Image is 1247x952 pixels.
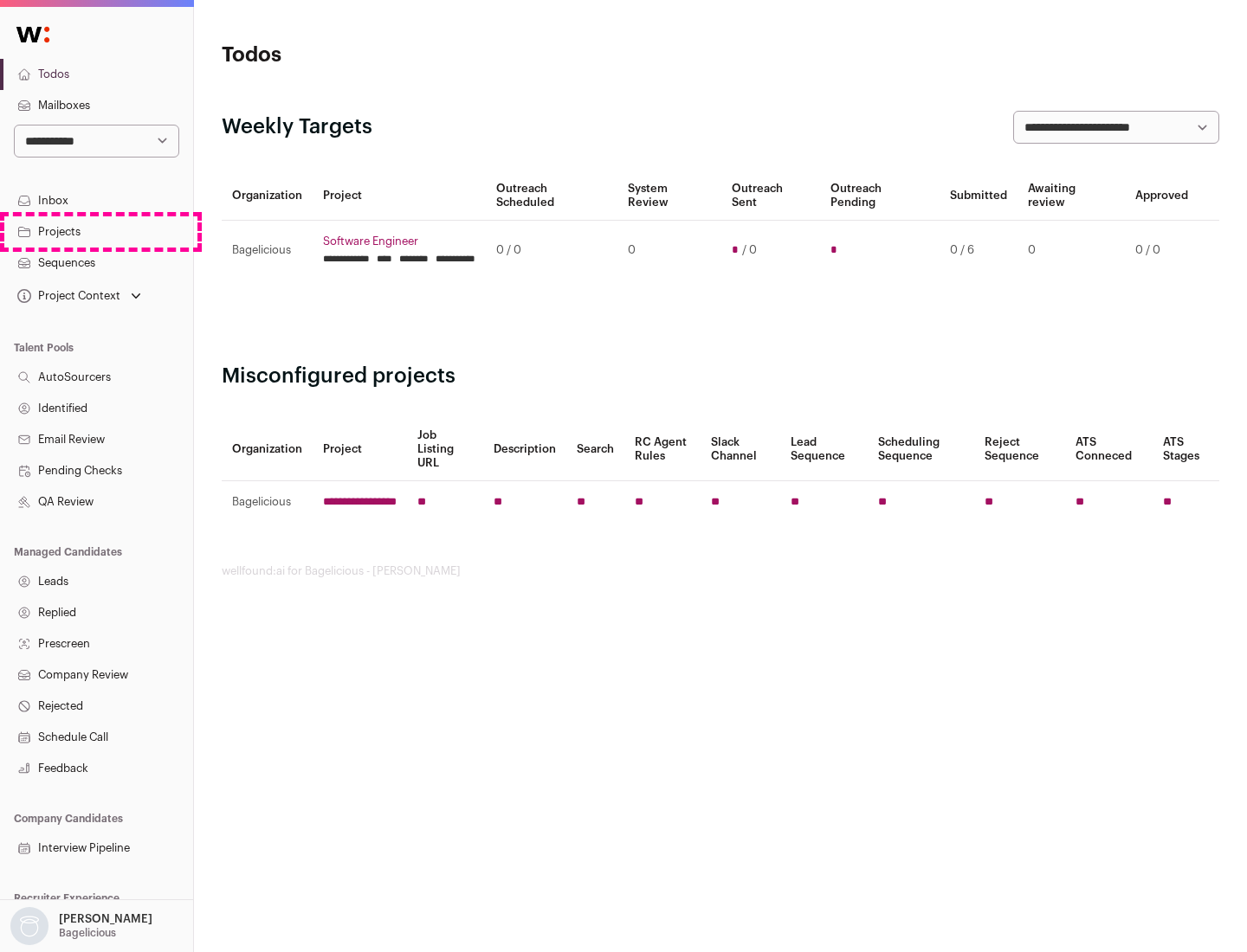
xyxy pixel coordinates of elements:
h2: Misconfigured projects [222,363,1219,390]
img: Wellfound [7,17,59,52]
td: 0 [617,221,720,280]
button: Open dropdown [7,907,156,945]
th: Organization [222,418,313,481]
th: Project [313,418,407,481]
th: Search [566,418,624,481]
th: Submitted [940,171,1018,221]
th: Job Listing URL [407,418,483,481]
p: Bagelicious [59,926,116,940]
div: Project Context [14,289,120,303]
td: Bagelicious [222,221,313,280]
a: Software Engineer [323,235,475,248]
th: Reject Sequence [974,418,1066,481]
td: 0 / 6 [940,221,1018,280]
h1: Todos [222,42,554,69]
th: Approved [1125,171,1199,221]
td: Bagelicious [222,481,313,524]
td: 0 / 0 [1125,221,1199,280]
th: Project [313,171,486,221]
td: 0 [1018,221,1125,280]
h2: Weekly Targets [222,113,372,141]
th: ATS Stages [1153,418,1219,481]
footer: wellfound:ai for Bagelicious - [PERSON_NAME] [222,564,1219,578]
span: / 0 [742,243,757,257]
th: Awaiting review [1018,171,1125,221]
th: Outreach Scheduled [486,171,617,221]
th: Scheduling Sequence [868,418,974,481]
th: Slack Channel [701,418,780,481]
th: Description [483,418,566,481]
th: Lead Sequence [780,418,868,481]
p: [PERSON_NAME] [59,912,152,926]
th: Outreach Pending [820,171,939,221]
img: nopic.png [10,907,48,945]
th: Organization [222,171,313,221]
th: ATS Conneced [1065,418,1152,481]
th: Outreach Sent [721,171,821,221]
button: Open dropdown [14,284,145,308]
td: 0 / 0 [486,221,617,280]
th: System Review [617,171,720,221]
th: RC Agent Rules [624,418,700,481]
